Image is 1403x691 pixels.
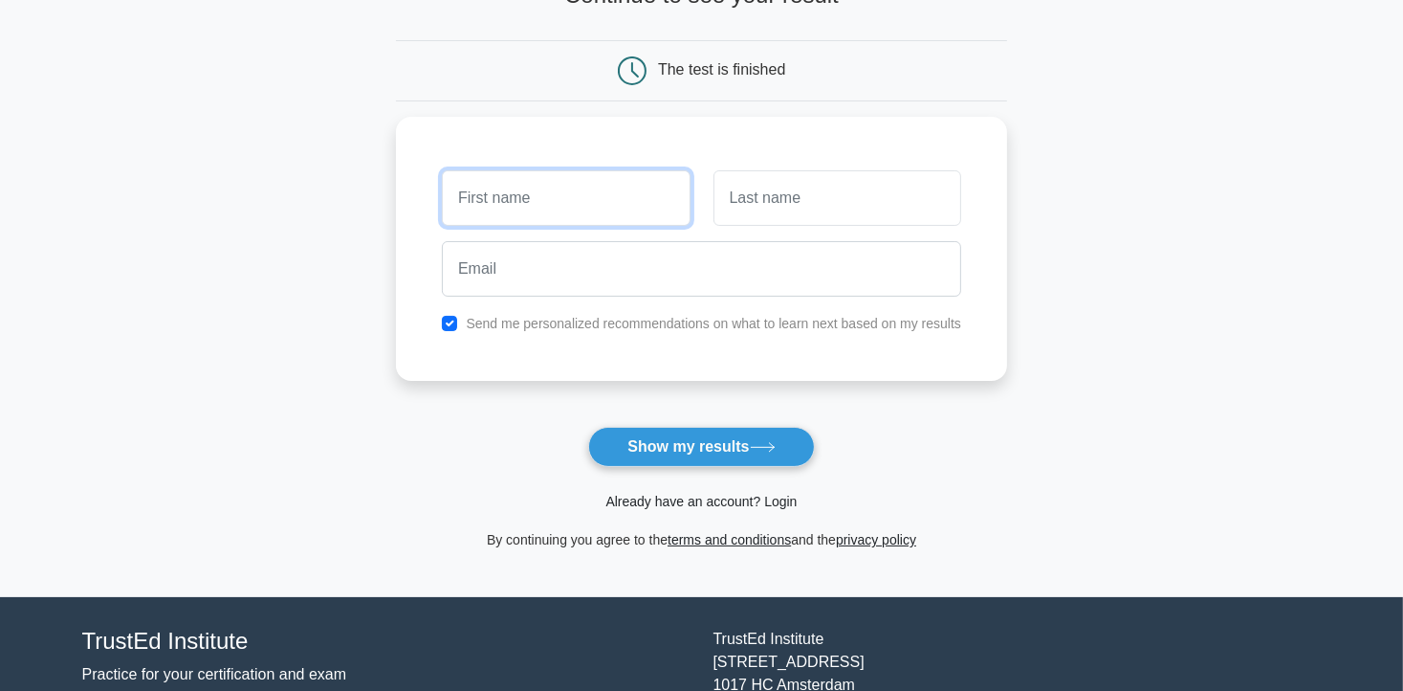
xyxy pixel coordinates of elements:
a: Already have an account? Login [605,494,797,509]
a: Practice for your certification and exam [82,666,347,682]
input: Last name [713,170,961,226]
input: Email [442,241,961,297]
div: The test is finished [658,61,785,78]
button: Show my results [588,427,814,467]
h4: TrustEd Institute [82,628,691,656]
label: Send me personalized recommendations on what to learn next based on my results [466,316,961,331]
a: terms and conditions [668,532,791,547]
a: privacy policy [836,532,916,547]
input: First name [442,170,690,226]
div: By continuing you agree to the and the [384,528,1019,551]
